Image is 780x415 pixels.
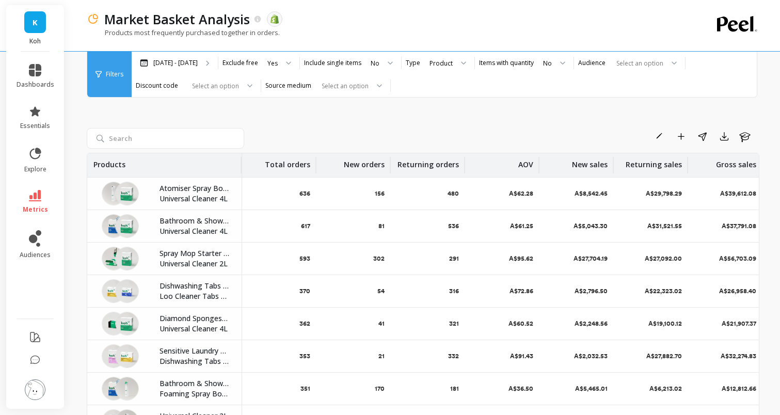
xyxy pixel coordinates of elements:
p: Universal Cleaner 4L [160,194,229,204]
p: A$39,612.08 [720,189,756,198]
p: Sensitive Laundry Liquid 1.6L [160,346,229,356]
p: A$32,274.83 [721,352,756,360]
img: 1.-Koh_Product-Still_Bath-Shower-CANSTAR_713db78b-81c3-451c-8bc6-6d43e279164a.jpg [102,214,125,238]
span: K [33,17,38,28]
p: 353 [299,352,310,360]
p: Dishwashing Tabs 50pk [160,356,229,366]
p: New orders [344,153,385,170]
p: 480 [448,189,459,198]
p: Universal Cleaner 4L [160,324,229,334]
p: A$27,092.00 [645,254,682,263]
img: 1.Koh_Tools_Still_Foamer_32822dea-63c1-46ee-bd22-d74dadf75a76.jpg [115,377,139,401]
p: A$95.62 [509,254,533,263]
p: 41 [378,320,385,328]
label: Items with quantity [479,59,534,67]
div: No [371,58,379,68]
img: 1._Koh_Tools_Still.jpg [102,312,125,336]
p: Universal Cleaner 2L [160,259,229,269]
label: Exclude free [222,59,258,67]
img: 1._Koh_Product_Still_Dishwashing-Tablets.jpg [102,279,125,303]
p: A$27,882.70 [646,352,682,360]
p: A$56,703.09 [719,254,756,263]
span: essentials [20,122,50,130]
p: A$60.52 [508,320,533,328]
p: 370 [299,287,310,295]
img: 1._Koh_Product_Still_Dishwashing-Tablets.jpg [115,344,139,368]
img: 1.Koh_Product_Still_Senstive-Laundry-Liquid.jpg [102,344,125,368]
span: dashboards [17,81,54,89]
p: Bathroom & Shower Cleaner 1.8L [160,216,229,226]
img: 1.Koh_Product_Still_Universal-Cleaner-4L.jpg [115,182,139,205]
p: 316 [449,287,459,295]
p: 617 [301,222,310,230]
p: A$37,791.08 [722,222,756,230]
p: Diamond Sponges 4pk [160,313,229,324]
p: Spray Mop Starter Kit [160,248,229,259]
p: A$12,812.66 [722,385,756,393]
p: Dishwashing Tabs 50pk [160,281,229,291]
p: 170 [375,385,385,393]
p: A$62.28 [509,189,533,198]
span: explore [24,165,46,173]
p: A$2,796.50 [575,287,608,295]
p: 302 [373,254,385,263]
p: A$72.86 [510,287,533,295]
p: AOV [518,153,533,170]
p: A$5,465.01 [575,385,608,393]
img: profile picture [25,379,45,400]
p: Universal Cleaner 4L [160,226,229,236]
p: A$91.43 [510,352,533,360]
p: Returning sales [626,153,682,170]
p: 291 [449,254,459,263]
p: A$5,043.30 [574,222,608,230]
p: A$31,521.55 [647,222,682,230]
img: 1.Koh_Product_Still_Universal-Cleaner-4L.jpg [115,214,139,238]
p: Atomiser Spray Bottle [160,183,229,194]
div: Yes [267,58,278,68]
p: Gross sales [716,153,756,170]
p: 636 [299,189,310,198]
label: Include single items [304,59,361,67]
p: Total orders [265,153,310,170]
p: 332 [448,352,459,360]
p: 54 [377,287,385,295]
span: Filters [106,70,123,78]
img: 1.-Koh_Product-Still_Bath-Shower-CANSTAR_713db78b-81c3-451c-8bc6-6d43e279164a.jpg [102,377,125,401]
p: A$2,032.53 [574,352,608,360]
p: A$26,958.40 [719,287,756,295]
p: Products most frequently purchased together in orders. [87,28,280,37]
span: metrics [23,205,48,214]
p: A$29,798.29 [646,189,682,198]
p: A$27,704.19 [574,254,608,263]
input: Search [87,128,244,149]
p: Products [93,153,125,170]
p: Foaming Spray Bottle [160,389,229,399]
img: 1.Koh_Tools_Still_Atomiser.jpg [102,182,125,205]
p: 593 [299,254,310,263]
div: Product [429,58,453,68]
p: 362 [299,320,310,328]
p: A$8,542.45 [575,189,608,198]
img: 1.Koh_Product_Still_Universal-Cleaner-4L.jpg [115,312,139,336]
img: api.shopify.svg [270,14,279,24]
p: A$19,100.12 [648,320,682,328]
p: 321 [449,320,459,328]
p: A$22,323.02 [645,287,682,295]
div: No [543,58,552,68]
p: [DATE] - [DATE] [153,59,198,67]
p: A$2,248.56 [575,320,608,328]
p: A$36.50 [508,385,533,393]
p: Koh [17,37,54,45]
img: 1.Koh_Product_Still_Loo-Cleaner-Tablets.jpg [115,279,139,303]
p: 181 [450,385,459,393]
p: 81 [378,222,385,230]
p: Bathroom & Shower Cleaner 1.8L [160,378,229,389]
p: 536 [448,222,459,230]
label: Type [406,59,420,67]
p: Loo Cleaner Tabs 14pk [160,291,229,301]
p: A$21,907.37 [722,320,756,328]
img: header icon [87,13,99,25]
p: New sales [572,153,608,170]
p: 21 [378,352,385,360]
p: Market Basket Analysis [104,10,250,28]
